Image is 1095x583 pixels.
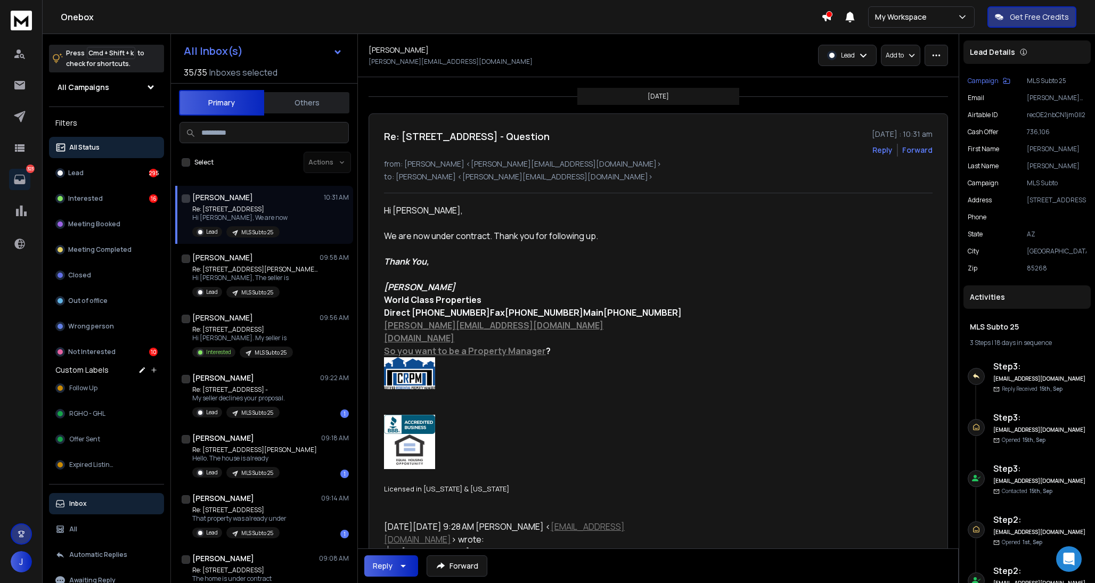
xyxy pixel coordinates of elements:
div: 10 [149,348,158,356]
p: Opened [1002,436,1045,444]
span: Call with Google Voice [505,307,603,318]
p: 09:58 AM [320,253,349,262]
p: Hello. The house is already [192,454,317,463]
span: 1st, Sep [1023,538,1042,546]
p: 09:18 AM [321,434,349,442]
h6: [EMAIL_ADDRESS][DOMAIN_NAME] [993,477,1086,485]
p: 09:08 AM [319,554,349,563]
p: Press to check for shortcuts. [66,48,144,69]
p: 10:31 AM [324,193,349,202]
h1: [PERSON_NAME] [192,192,253,203]
p: Out of office [68,297,108,305]
button: Meeting Booked [49,214,164,235]
p: Interested [206,348,231,356]
p: Phone [968,213,986,221]
span: Fax [490,307,603,318]
span: Follow Up [69,384,97,392]
div: 1 [340,409,349,418]
p: MLS Subto 25 [255,349,287,357]
h6: Step 2 : [993,564,1086,577]
p: Automatic Replies [69,551,127,559]
p: Re: [STREET_ADDRESS] - [192,385,285,394]
a: [PERSON_NAME][EMAIL_ADDRESS][DOMAIN_NAME] [384,319,603,331]
button: Lead295 [49,162,164,184]
p: MLS Subto 25 [241,469,273,477]
p: 85268 [1027,264,1086,273]
p: Zip [968,264,977,273]
button: All Inbox(s) [175,40,351,62]
button: All [49,519,164,540]
p: recOE2nbCN1jm0Il2 [1027,111,1086,119]
p: Re: [STREET_ADDRESS][PERSON_NAME] [192,446,317,454]
i: Thank You, [PERSON_NAME] [384,256,455,293]
button: Automatic Replies [49,544,164,565]
button: Primary [179,90,264,116]
span: Call with Google Voice [384,307,490,318]
div: 1 [340,470,349,478]
p: My seller declines your proposal. [192,394,285,403]
button: Forward [427,555,487,577]
h6: Step 2 : [993,513,1086,526]
button: Expired Listing [49,454,164,475]
h1: [PERSON_NAME] [192,252,253,263]
p: [DATE] : 10:31 am [872,129,933,139]
p: Lead [68,169,84,177]
p: Lead [841,51,855,60]
p: Re: [STREET_ADDRESS] [192,566,280,574]
img: Image result for crpm logo [384,357,435,389]
p: 09:56 AM [320,314,349,322]
span: 3 Steps [970,338,991,347]
p: MLS Subto 25 [241,529,273,537]
p: Email [968,94,984,102]
p: [PERSON_NAME][EMAIL_ADDRESS][DOMAIN_NAME] [369,58,533,66]
p: MLS Subto 25 [241,289,273,297]
p: [PERSON_NAME] [1027,162,1086,170]
p: All Status [69,143,100,152]
p: Address [968,196,992,204]
button: J [11,551,32,572]
p: Lead Details [970,47,1015,58]
h1: [PERSON_NAME] [192,493,254,504]
p: Meeting Booked [68,220,120,228]
p: Re: [STREET_ADDRESS] [192,205,288,214]
button: Closed [49,265,164,286]
p: Airtable ID [968,111,998,119]
p: Hi [PERSON_NAME], The seller is [192,274,320,282]
p: MLS Subto 25 [241,228,273,236]
button: Offer Sent [49,429,164,450]
p: Reply Received [1002,385,1063,393]
button: All Status [49,137,164,158]
button: Others [264,91,349,114]
p: 323 [26,165,35,173]
div: 1 [340,530,349,538]
p: Lead [206,228,218,236]
h1: [PERSON_NAME] [192,433,254,444]
div: Hi [PERSON_NAME], [384,204,695,217]
div: | [970,339,1084,347]
h6: Step 3 : [993,462,1086,475]
span: 35 / 35 [184,66,207,79]
div: 295 [149,169,158,177]
p: That property was already under [192,514,287,523]
p: MLS Subto [1027,179,1086,187]
button: Reply [364,555,418,577]
p: Hi [PERSON_NAME]. My seller is [192,334,293,342]
p: Cash Offer [968,128,999,136]
span: 15th, Sep [1040,385,1063,392]
span: Licensed in [US_STATE] & [US_STATE] [384,484,509,494]
p: All [69,525,77,533]
h3: Custom Labels [55,365,109,375]
p: AZ [1027,230,1086,239]
h6: Step 3 : [993,411,1086,424]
